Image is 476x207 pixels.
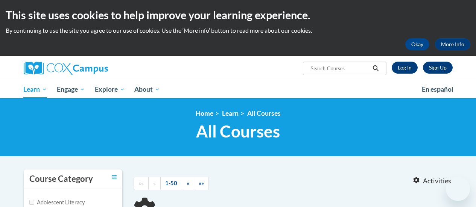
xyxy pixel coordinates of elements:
a: Toggle collapse [112,173,117,181]
a: Learn [19,81,52,98]
a: Learn [222,109,239,117]
a: About [129,81,165,98]
input: Search Courses [310,64,370,73]
a: End [194,177,209,190]
label: Adolescent Literacy [29,198,85,207]
button: Search [370,64,381,73]
a: Next [182,177,194,190]
a: En español [417,82,458,97]
a: Begining [134,177,149,190]
a: All Courses [247,109,281,117]
span: Engage [57,85,85,94]
a: Engage [52,81,90,98]
span: « [153,180,156,186]
a: Cox Campus [24,62,159,75]
h3: Course Category [29,173,93,185]
span: » [187,180,189,186]
a: Previous [148,177,161,190]
img: Cox Campus [24,62,108,75]
div: Main menu [18,81,458,98]
span: »» [199,180,204,186]
span: En español [422,85,453,93]
button: Okay [405,38,429,50]
p: By continuing to use the site you agree to our use of cookies. Use the ‘More info’ button to read... [6,26,470,35]
a: Register [423,62,453,74]
h2: This site uses cookies to help improve your learning experience. [6,8,470,23]
a: 1-50 [160,177,182,190]
span: Activities [423,177,451,185]
span: Learn [23,85,47,94]
span: «« [138,180,144,186]
input: Checkbox for Options [29,200,34,205]
span: Explore [95,85,125,94]
a: More Info [435,38,470,50]
a: Log In [392,62,418,74]
iframe: Button to launch messaging window [446,177,470,201]
a: Explore [90,81,130,98]
span: About [134,85,160,94]
a: Home [196,109,213,117]
span: All Courses [196,121,280,141]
